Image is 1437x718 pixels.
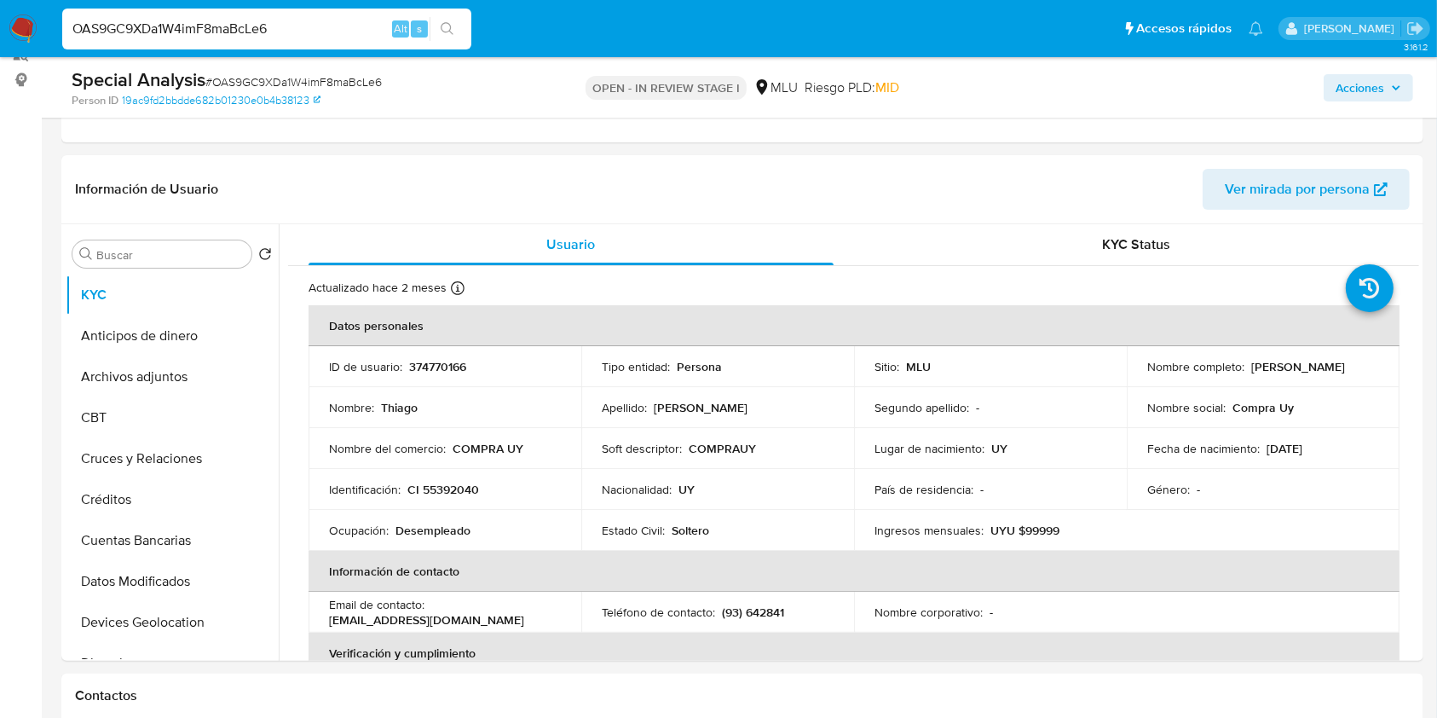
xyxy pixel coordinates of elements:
b: Special Analysis [72,66,205,93]
button: Datos Modificados [66,561,279,602]
p: UY [991,441,1007,456]
p: Segundo apellido : [874,400,969,415]
p: (93) 642841 [722,605,784,620]
p: Identificación : [329,482,401,497]
span: Riesgo PLD: [805,78,899,97]
h1: Contactos [75,687,1410,704]
button: Cuentas Bancarias [66,520,279,561]
button: Ver mirada por persona [1203,169,1410,210]
button: CBT [66,397,279,438]
th: Datos personales [309,305,1399,346]
p: Thiago [381,400,418,415]
p: Estado Civil : [602,523,665,538]
a: 19ac9fd2bbdde682b01230e0b4b38123 [122,93,320,108]
p: Teléfono de contacto : [602,605,715,620]
p: Soltero [672,523,709,538]
p: Fecha de nacimiento : [1147,441,1260,456]
th: Verificación y cumplimiento [309,633,1399,674]
p: País de residencia : [874,482,973,497]
p: - [980,482,984,497]
p: COMPRA UY [453,441,523,456]
button: search-icon [430,17,465,41]
p: Lugar de nacimiento : [874,441,984,456]
p: Nombre : [329,400,374,415]
p: MLU [906,359,931,374]
p: OPEN - IN REVIEW STAGE I [586,76,747,100]
span: 3.161.2 [1404,40,1428,54]
p: Email de contacto : [329,597,424,612]
span: Usuario [546,235,595,254]
span: KYC Status [1102,235,1170,254]
p: Sitio : [874,359,899,374]
button: Volver al orden por defecto [258,247,272,266]
button: Cruces y Relaciones [66,438,279,479]
a: Salir [1406,20,1424,38]
p: Compra Uy [1232,400,1294,415]
p: Actualizado hace 2 meses [309,280,447,296]
p: Desempleado [395,523,470,538]
p: Ocupación : [329,523,389,538]
th: Información de contacto [309,551,1399,592]
input: Buscar [96,247,245,263]
button: Créditos [66,479,279,520]
p: COMPRAUY [689,441,756,456]
button: Devices Geolocation [66,602,279,643]
p: [PERSON_NAME] [654,400,747,415]
p: Nombre del comercio : [329,441,446,456]
p: Nacionalidad : [602,482,672,497]
h1: Información de Usuario [75,181,218,198]
p: Nombre corporativo : [874,605,983,620]
span: Accesos rápidos [1136,20,1232,38]
p: Tipo entidad : [602,359,670,374]
span: Ver mirada por persona [1225,169,1370,210]
button: Acciones [1324,74,1413,101]
p: UY [678,482,695,497]
span: s [417,20,422,37]
span: MID [875,78,899,97]
span: Acciones [1336,74,1384,101]
b: Person ID [72,93,118,108]
input: Buscar usuario o caso... [62,18,471,40]
span: # OAS9GC9XDa1W4imF8maBcLe6 [205,73,382,90]
div: MLU [753,78,798,97]
button: Anticipos de dinero [66,316,279,356]
p: Nombre completo : [1147,359,1244,374]
p: ID de usuario : [329,359,402,374]
p: ximena.felix@mercadolibre.com [1304,20,1400,37]
p: Soft descriptor : [602,441,682,456]
button: Direcciones [66,643,279,684]
p: [PERSON_NAME] [1251,359,1345,374]
p: [DATE] [1267,441,1302,456]
span: Alt [394,20,407,37]
p: UYU $99999 [990,523,1059,538]
p: - [976,400,979,415]
p: - [1197,482,1200,497]
p: Ingresos mensuales : [874,523,984,538]
p: 374770166 [409,359,466,374]
p: Nombre social : [1147,400,1226,415]
p: Persona [677,359,722,374]
a: Notificaciones [1249,21,1263,36]
button: KYC [66,275,279,316]
p: [EMAIL_ADDRESS][DOMAIN_NAME] [329,612,524,628]
button: Archivos adjuntos [66,356,279,397]
p: - [990,605,993,620]
p: Género : [1147,482,1190,497]
p: CI 55392040 [407,482,479,497]
p: Apellido : [602,400,647,415]
button: Buscar [79,247,93,261]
